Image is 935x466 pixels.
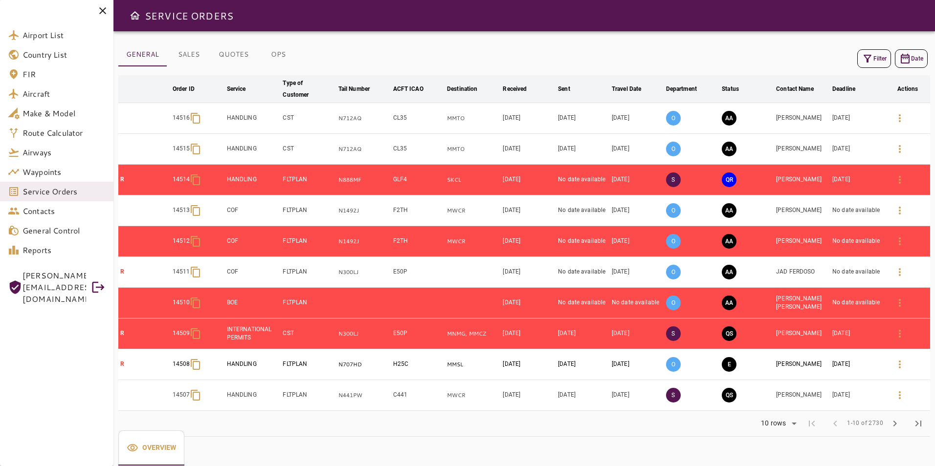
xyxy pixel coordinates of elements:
[612,83,641,95] div: Travel Date
[338,391,389,400] p: N441PW
[393,83,436,95] span: ACFT ICAO
[118,43,167,66] button: GENERAL
[22,186,106,197] span: Service Orders
[338,145,389,153] p: N712AQ
[338,330,389,338] p: N300LJ
[447,237,499,246] p: MWCR
[774,103,830,134] td: [PERSON_NAME]
[22,68,106,80] span: FIR
[211,43,256,66] button: QUOTES
[120,360,169,368] p: R
[391,257,445,288] td: E50P
[22,49,106,61] span: Country List
[666,111,681,126] p: O
[173,83,195,95] div: Order ID
[173,360,190,368] p: 14508
[225,103,281,134] td: HANDLING
[722,357,736,372] button: EXECUTION
[447,145,499,153] p: MMTO
[338,83,370,95] div: Tail Number
[556,165,610,195] td: No date available
[556,134,610,165] td: [DATE]
[281,165,336,195] td: FLTPLAN
[610,380,664,411] td: [DATE]
[556,349,610,380] td: [DATE]
[391,318,445,349] td: E50P
[501,257,556,288] td: [DATE]
[774,165,830,195] td: [PERSON_NAME]
[225,195,281,226] td: COF
[125,6,145,25] button: Open drawer
[22,107,106,119] span: Make & Model
[556,195,610,226] td: No date available
[281,195,336,226] td: FLTPLAN
[22,205,106,217] span: Contacts
[391,380,445,411] td: C441
[281,318,336,349] td: CST
[610,195,664,226] td: [DATE]
[666,388,681,402] p: S
[722,83,752,95] span: Status
[391,103,445,134] td: CL35
[830,226,885,257] td: No date available
[883,412,907,435] span: Next Page
[120,175,169,184] p: R
[120,329,169,338] p: R
[830,134,885,165] td: [DATE]
[391,226,445,257] td: F2TH
[907,412,930,435] span: Last Page
[776,83,826,95] span: Contact Name
[501,380,556,411] td: [DATE]
[888,260,912,284] button: Details
[173,237,190,245] p: 14512
[22,88,106,100] span: Aircraft
[610,165,664,195] td: [DATE]
[338,207,389,215] p: N1492J
[501,103,556,134] td: [DATE]
[830,318,885,349] td: [DATE]
[556,288,610,318] td: No date available
[22,225,106,236] span: General Control
[666,234,681,249] p: O
[173,206,190,214] p: 14513
[847,419,883,428] span: 1-10 of 2730
[225,318,281,349] td: INTERNATIONAL PERMITS
[22,127,106,139] span: Route Calculator
[722,203,736,218] button: AWAITING ASSIGNMENT
[830,380,885,411] td: [DATE]
[558,83,583,95] span: Sent
[800,412,824,435] span: First Page
[391,165,445,195] td: GLF4
[774,195,830,226] td: [PERSON_NAME]
[776,83,814,95] div: Contact Name
[227,83,246,95] div: Service
[888,230,912,253] button: Details
[256,43,300,66] button: OPS
[118,43,300,66] div: basic tabs example
[832,83,868,95] span: Deadline
[281,134,336,165] td: CST
[225,165,281,195] td: HANDLING
[225,380,281,411] td: HANDLING
[832,83,855,95] div: Deadline
[391,134,445,165] td: CL35
[888,291,912,315] button: Details
[610,103,664,134] td: [DATE]
[338,83,382,95] span: Tail Number
[173,268,190,276] p: 14511
[666,83,710,95] span: Department
[824,412,847,435] span: Previous Page
[774,349,830,380] td: [PERSON_NAME]
[774,226,830,257] td: [PERSON_NAME]
[556,103,610,134] td: [DATE]
[830,257,885,288] td: No date available
[501,195,556,226] td: [DATE]
[857,49,891,68] button: Filter
[888,322,912,345] button: Details
[173,298,190,307] p: 14510
[393,83,423,95] div: ACFT ICAO
[281,380,336,411] td: FLTPLAN
[338,114,389,123] p: N712AQ
[888,168,912,191] button: Details
[283,77,334,101] span: Type of Customer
